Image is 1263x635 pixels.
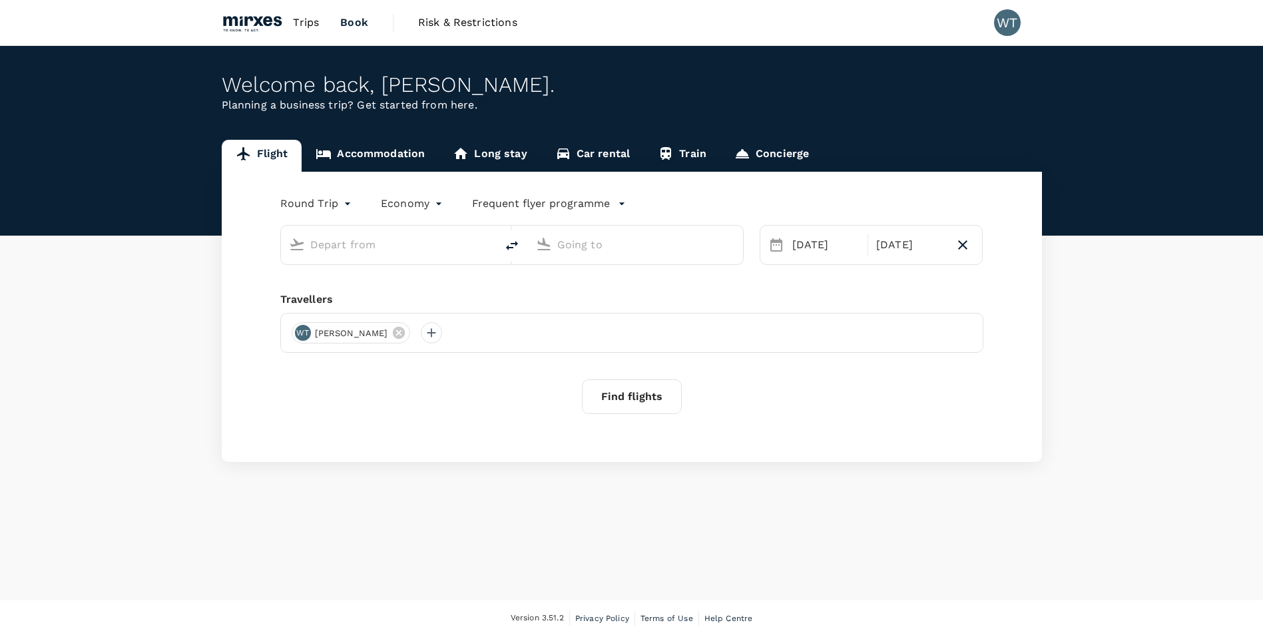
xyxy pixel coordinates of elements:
[640,611,693,626] a: Terms of Use
[222,97,1042,113] p: Planning a business trip? Get started from here.
[310,234,468,255] input: Depart from
[582,379,682,414] button: Find flights
[280,193,355,214] div: Round Trip
[340,15,368,31] span: Book
[704,614,753,623] span: Help Centre
[295,325,311,341] div: WT
[541,140,644,172] a: Car rental
[496,230,528,262] button: delete
[640,614,693,623] span: Terms of Use
[575,614,629,623] span: Privacy Policy
[280,292,983,308] div: Travellers
[302,140,439,172] a: Accommodation
[720,140,823,172] a: Concierge
[557,234,715,255] input: Going to
[222,8,283,37] img: Mirxes Holding Pte Ltd
[704,611,753,626] a: Help Centre
[487,243,489,246] button: Open
[439,140,541,172] a: Long stay
[418,15,517,31] span: Risk & Restrictions
[871,232,949,258] div: [DATE]
[472,196,610,212] p: Frequent flyer programme
[644,140,720,172] a: Train
[994,9,1021,36] div: WT
[472,196,626,212] button: Frequent flyer programme
[511,612,564,625] span: Version 3.51.2
[734,243,736,246] button: Open
[293,15,319,31] span: Trips
[787,232,865,258] div: [DATE]
[575,611,629,626] a: Privacy Policy
[307,327,396,340] span: [PERSON_NAME]
[292,322,411,343] div: WT[PERSON_NAME]
[381,193,445,214] div: Economy
[222,140,302,172] a: Flight
[222,73,1042,97] div: Welcome back , [PERSON_NAME] .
